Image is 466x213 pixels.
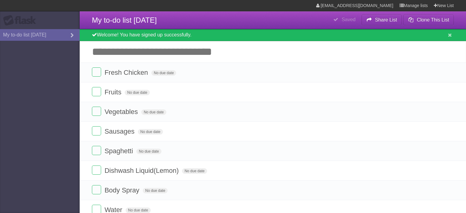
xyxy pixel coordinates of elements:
[92,16,157,24] span: My to-do list [DATE]
[362,14,402,25] button: Share List
[136,149,161,154] span: No due date
[375,17,397,22] b: Share List
[104,88,123,96] span: Fruits
[104,127,136,135] span: Sausages
[104,186,141,194] span: Body Spray
[92,165,101,175] label: Done
[104,69,150,76] span: Fresh Chicken
[104,108,139,116] span: Vegetables
[125,90,150,95] span: No due date
[92,67,101,77] label: Done
[126,207,150,213] span: No due date
[342,17,355,22] b: Saved
[143,188,168,193] span: No due date
[92,87,101,96] label: Done
[141,109,166,115] span: No due date
[138,129,163,135] span: No due date
[80,29,466,41] div: Welcome! You have signed up successfully.
[92,146,101,155] label: Done
[104,167,180,174] span: Dishwash Liquid(Lemon)
[417,17,449,22] b: Clone This List
[92,126,101,135] label: Done
[403,14,454,25] button: Clone This List
[92,107,101,116] label: Done
[182,168,207,174] span: No due date
[151,70,176,76] span: No due date
[3,15,40,26] div: Flask
[92,185,101,194] label: Done
[104,147,134,155] span: Spaghetti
